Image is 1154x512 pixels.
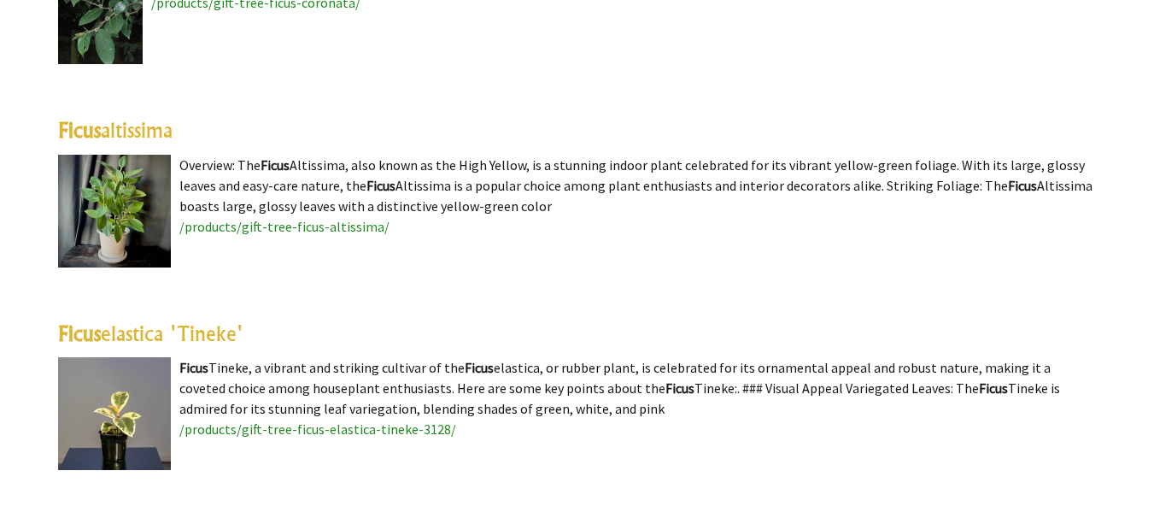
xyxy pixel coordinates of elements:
highlight: Ficus [366,177,395,194]
a: /products/gift-tree-ficus-elastica-tineke-3128/ [179,421,456,438]
highlight: Ficus [979,380,1008,397]
img: Ficus altissima [58,155,171,268]
a: Ficusaltissima [58,117,173,143]
a: /products/gift-tree-ficus-altissima/ [179,218,390,235]
highlight: Ficus [465,359,494,376]
img: Ficus elastica 'Tineke' [58,357,171,470]
highlight: Ficus [58,321,101,346]
highlight: Ficus [1008,177,1037,194]
highlight: Ficus [179,359,208,376]
a: Ficuselastica 'Tineke' [58,321,243,346]
highlight: Ficus [665,380,694,397]
highlight: Ficus [58,117,101,143]
highlight: Ficus [261,156,290,174]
